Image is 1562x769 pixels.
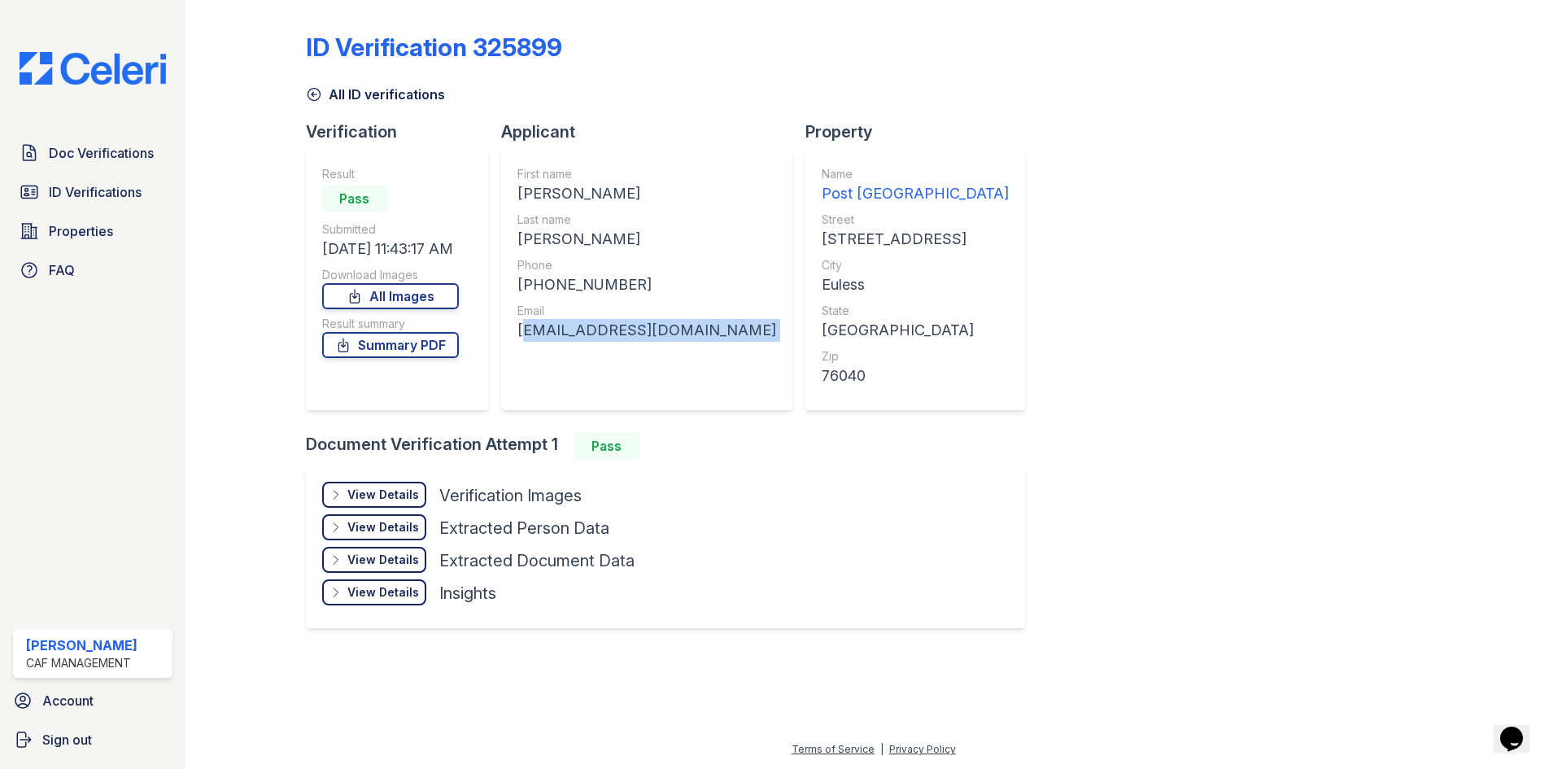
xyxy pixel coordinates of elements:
span: Sign out [42,730,92,749]
div: Extracted Person Data [439,517,609,540]
div: [PHONE_NUMBER] [517,273,776,296]
a: All Images [322,283,459,309]
a: Properties [13,215,172,247]
span: ID Verifications [49,182,142,202]
a: Name Post [GEOGRAPHIC_DATA] [822,166,1009,205]
div: Submitted [322,221,459,238]
div: View Details [347,584,419,601]
div: Download Images [322,267,459,283]
div: ID Verification 325899 [306,33,562,62]
a: Account [7,684,179,717]
div: Result [322,166,459,182]
div: Street [822,212,1009,228]
div: Pass [322,186,387,212]
div: Applicant [501,120,805,143]
div: 76040 [822,365,1009,387]
div: View Details [347,487,419,503]
div: First name [517,166,776,182]
a: Terms of Service [792,743,875,755]
div: [PERSON_NAME] [26,636,137,655]
div: [STREET_ADDRESS] [822,228,1009,251]
a: FAQ [13,254,172,286]
div: Last name [517,212,776,228]
div: Post [GEOGRAPHIC_DATA] [822,182,1009,205]
a: ID Verifications [13,176,172,208]
div: Email [517,303,776,319]
a: All ID verifications [306,85,445,104]
div: View Details [347,519,419,535]
span: FAQ [49,260,75,280]
img: CE_Logo_Blue-a8612792a0a2168367f1c8372b55b34899dd931a85d93a1a3d3e32e68fde9ad4.png [7,52,179,85]
div: [PERSON_NAME] [517,228,776,251]
a: Privacy Policy [889,743,956,755]
div: [DATE] 11:43:17 AM [322,238,459,260]
a: Doc Verifications [13,137,172,169]
div: Extracted Document Data [439,549,635,572]
div: [EMAIL_ADDRESS][DOMAIN_NAME] [517,319,776,342]
div: Phone [517,257,776,273]
div: View Details [347,552,419,568]
div: Verification Images [439,484,582,507]
span: Properties [49,221,113,241]
a: Sign out [7,723,179,756]
div: [PERSON_NAME] [517,182,776,205]
div: Document Verification Attempt 1 [306,433,1038,459]
a: Summary PDF [322,332,459,358]
iframe: chat widget [1494,704,1546,753]
div: State [822,303,1009,319]
div: CAF Management [26,655,137,671]
div: Pass [574,433,639,459]
div: Result summary [322,316,459,332]
div: | [880,743,884,755]
div: [GEOGRAPHIC_DATA] [822,319,1009,342]
div: Name [822,166,1009,182]
div: Verification [306,120,501,143]
span: Doc Verifications [49,143,154,163]
span: Account [42,691,94,710]
div: Property [805,120,1038,143]
div: Insights [439,582,496,605]
div: Euless [822,273,1009,296]
div: City [822,257,1009,273]
div: Zip [822,348,1009,365]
